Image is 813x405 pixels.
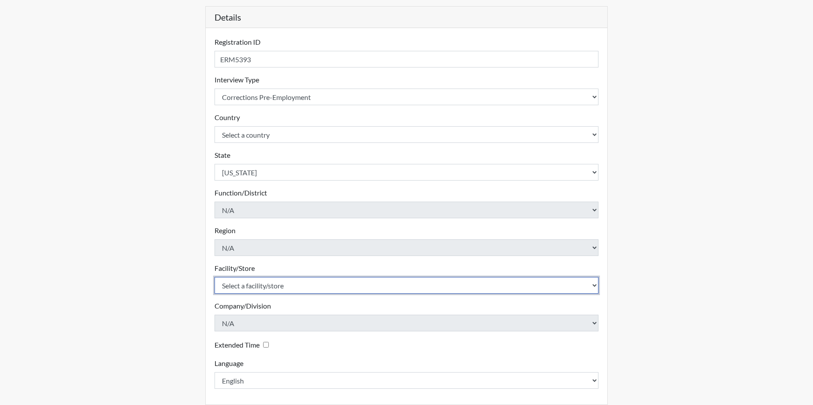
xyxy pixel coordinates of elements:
[215,301,271,311] label: Company/Division
[215,358,243,369] label: Language
[215,150,230,160] label: State
[215,338,272,351] div: Checking this box will provide the interviewee with an accomodation of extra time to answer each ...
[215,340,260,350] label: Extended Time
[215,37,260,47] label: Registration ID
[215,188,267,198] label: Function/District
[215,263,255,274] label: Facility/Store
[215,225,236,236] label: Region
[215,51,599,67] input: Insert a Registration ID, which needs to be a unique alphanumeric value for each interviewee
[215,112,240,123] label: Country
[206,7,608,28] h5: Details
[215,75,259,85] label: Interview Type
